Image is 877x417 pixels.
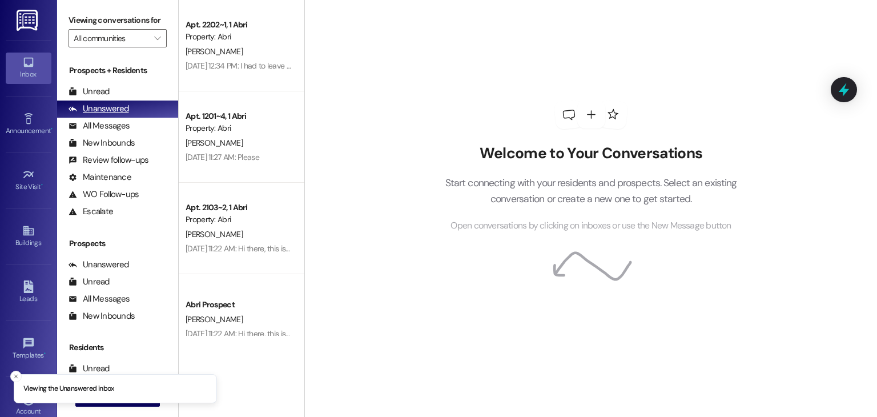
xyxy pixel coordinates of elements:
[69,86,110,98] div: Unread
[57,238,178,250] div: Prospects
[186,122,291,134] div: Property: Abri
[186,202,291,214] div: Apt. 2103~2, 1 Abri
[69,363,110,375] div: Unread
[428,145,754,163] h2: Welcome to Your Conversations
[44,350,46,358] span: •
[69,137,135,149] div: New Inbounds
[186,152,259,162] div: [DATE] 11:27 AM: Please
[186,314,243,324] span: [PERSON_NAME]
[186,299,291,311] div: Abri Prospect
[69,120,130,132] div: All Messages
[51,125,53,133] span: •
[428,175,754,207] p: Start connecting with your residents and prospects. Select an existing conversation or create a n...
[69,206,113,218] div: Escalate
[69,189,139,201] div: WO Follow-ups
[69,310,135,322] div: New Inbounds
[69,154,148,166] div: Review follow-ups
[69,11,167,29] label: Viewing conversations for
[17,10,40,31] img: ResiDesk Logo
[6,221,51,252] a: Buildings
[186,243,806,254] div: [DATE] 11:22 AM: Hi there, this is [PERSON_NAME], I was set to check in early [DATE] and no one i...
[6,334,51,364] a: Templates •
[186,110,291,122] div: Apt. 1201~4, 1 Abri
[69,293,130,305] div: All Messages
[6,53,51,83] a: Inbox
[41,181,43,189] span: •
[186,46,243,57] span: [PERSON_NAME]
[74,29,148,47] input: All communities
[10,371,22,382] button: Close toast
[450,219,731,233] span: Open conversations by clicking on inboxes or use the New Message button
[186,328,806,339] div: [DATE] 11:22 AM: Hi there, this is [PERSON_NAME], I was set to check in early [DATE] and no one i...
[57,65,178,77] div: Prospects + Residents
[57,342,178,354] div: Residents
[154,34,160,43] i: 
[6,277,51,308] a: Leads
[186,61,814,71] div: [DATE] 12:34 PM: I had to leave for work but everything's moved out and it's clean I was wanting ...
[69,276,110,288] div: Unread
[186,19,291,31] div: Apt. 2202~1, 1 Abri
[186,214,291,226] div: Property: Abri
[69,103,129,115] div: Unanswered
[23,384,114,394] p: Viewing the Unanswered inbox
[186,229,243,239] span: [PERSON_NAME]
[6,165,51,196] a: Site Visit •
[69,171,131,183] div: Maintenance
[69,259,129,271] div: Unanswered
[186,138,243,148] span: [PERSON_NAME]
[186,31,291,43] div: Property: Abri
